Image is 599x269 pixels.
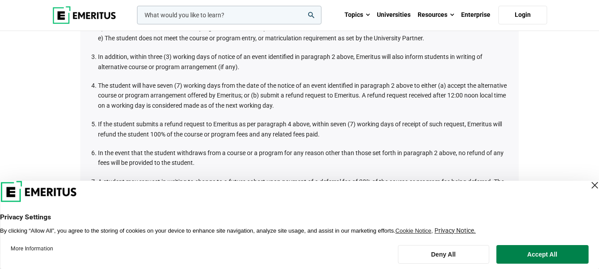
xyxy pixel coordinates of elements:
[98,148,510,168] li: In the event that the student withdraws from a course or a program for any reason other than thos...
[137,6,321,24] input: woocommerce-product-search-field-0
[98,177,510,217] li: A student may request in writing to change to a future cohort upon payment of a deferral fee of 2...
[98,81,510,110] li: The student will have seven (7) working days from the date of the notice of an event identified i...
[98,35,424,42] span: e) The student does not meet the course or program entry, or matriculation requirement as set by ...
[498,6,547,24] a: Login
[98,52,510,72] li: In addition, within three (3) working days of notice of an event identified in paragraph 2 above,...
[98,119,510,139] li: If the student submits a refund request to Emeritus as per paragraph 4 above, within seven (7) wo...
